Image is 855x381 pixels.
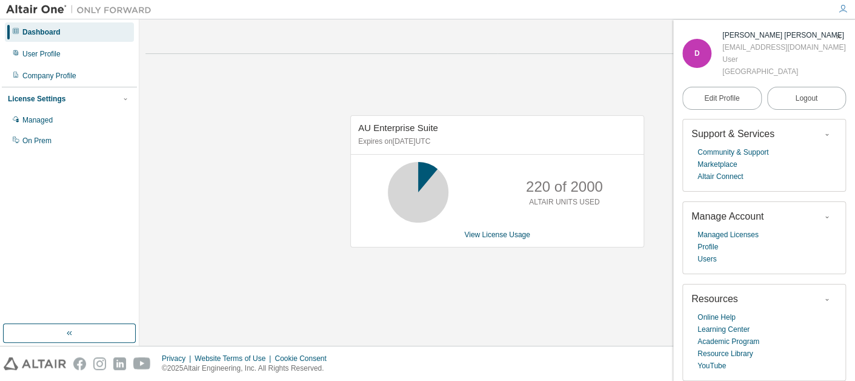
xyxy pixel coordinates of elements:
span: D [694,49,700,58]
p: © 2025 Altair Engineering, Inc. All Rights Reserved. [162,363,334,374]
div: [EMAIL_ADDRESS][DOMAIN_NAME] [722,41,845,53]
div: User [722,53,845,66]
p: 220 of 2000 [526,177,603,197]
a: View License Usage [464,231,530,239]
p: Expires on [DATE] UTC [358,137,633,147]
span: Manage Account [691,211,764,221]
a: Resource Library [697,348,753,360]
p: ALTAIR UNITS USED [529,197,599,207]
a: Community & Support [697,146,768,158]
a: Profile [697,241,718,253]
img: linkedin.svg [113,357,126,370]
span: Edit Profile [704,93,739,103]
a: Edit Profile [682,87,762,110]
span: Logout [795,92,817,104]
div: Daphne Alyssa Barriga [722,29,845,41]
div: User Profile [22,49,61,59]
div: License Settings [8,94,65,104]
div: On Prem [22,136,52,146]
div: Cookie Consent [274,354,333,363]
a: Managed Licenses [697,229,759,241]
img: facebook.svg [73,357,86,370]
button: Logout [767,87,847,110]
span: AU Enterprise Suite [358,123,438,133]
div: Dashboard [22,27,61,37]
div: Privacy [162,354,195,363]
img: Altair One [6,4,158,16]
div: Managed [22,115,53,125]
img: altair_logo.svg [4,357,66,370]
div: Website Terms of Use [195,354,274,363]
div: [GEOGRAPHIC_DATA] [722,66,845,78]
img: youtube.svg [133,357,151,370]
a: Learning Center [697,323,750,335]
a: Altair Connect [697,170,743,183]
a: Online Help [697,311,736,323]
a: Users [697,253,716,265]
img: instagram.svg [93,357,106,370]
span: Resources [691,294,737,304]
a: Marketplace [697,158,737,170]
a: YouTube [697,360,726,372]
div: Company Profile [22,71,76,81]
a: Academic Program [697,335,759,348]
span: Support & Services [691,129,774,139]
